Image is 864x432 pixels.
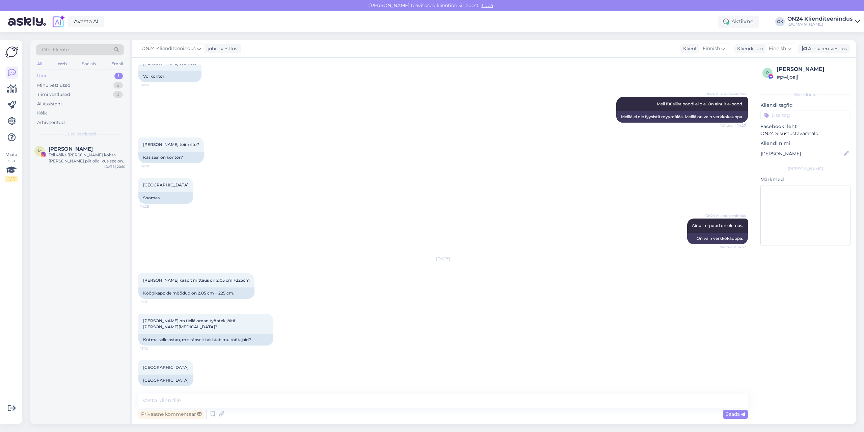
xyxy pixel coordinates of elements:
[5,46,18,58] img: Askly Logo
[766,70,769,75] span: p
[37,73,46,79] div: Uus
[760,140,850,147] p: Kliendi nimi
[480,2,495,8] span: Luba
[760,110,850,120] input: Lisa tag
[760,123,850,130] p: Facebooki leht
[787,22,853,27] div: [DOMAIN_NAME]
[143,182,189,187] span: [GEOGRAPHIC_DATA]
[138,375,193,386] div: [GEOGRAPHIC_DATA]
[777,73,848,81] div: # pwljoalj
[5,152,18,182] div: Vaata siia
[138,152,204,163] div: Kas seal on kontor?
[49,146,93,152] span: Maarja Lenk
[705,213,746,218] span: ON24 Klienditeenindus
[777,65,848,73] div: [PERSON_NAME]
[140,386,166,391] span: 13:12
[680,45,697,52] div: Klient
[657,101,743,106] span: Meil füüsilist poodi ei ole. On ainult e-pood.
[616,111,748,123] div: Meillä ei ole fyysistä myymälää. Meillä on vain verkkokauppa.
[787,16,853,22] div: ON24 Klienditeenindus
[760,166,850,172] div: [PERSON_NAME]
[113,91,123,98] div: 0
[143,365,189,370] span: [GEOGRAPHIC_DATA]
[703,45,720,52] span: Finnish
[114,73,123,79] div: 1
[110,59,124,68] div: Email
[38,148,42,153] span: M
[769,45,786,52] span: Finnish
[205,45,239,52] div: juhib vestlust
[692,223,743,228] span: Ainult e-pood on olemas.
[687,233,748,244] div: On vain verkkokauppa.
[51,15,65,29] img: explore-ai
[720,123,746,128] span: Nähtud ✓ 14:27
[140,204,166,209] span: 14:28
[36,59,44,68] div: All
[760,176,850,183] p: Märkmed
[140,163,166,169] span: 14:28
[37,119,65,126] div: Arhiveeritud
[138,256,748,262] div: [DATE]
[140,299,166,304] span: 13:11
[138,410,204,419] div: Privaatne kommentaar
[720,245,746,250] span: Nähtud ✓ 14:57
[37,82,71,89] div: Minu vestlused
[143,318,236,329] span: [PERSON_NAME] on tiellä oman työntekijöitä [PERSON_NAME][MEDICAL_DATA]?
[798,44,850,53] div: Arhiveeri vestlus
[705,92,746,97] span: ON24 Klienditeenindus
[734,45,763,52] div: Klienditugi
[143,142,199,147] span: [PERSON_NAME] toimisto?
[775,17,785,26] div: OK
[138,192,193,204] div: Soomes
[760,92,850,98] div: Kliendi info
[37,110,47,117] div: Kõik
[42,46,69,53] span: Otsi kliente
[141,45,196,52] span: ON24 Klienditeenindus
[143,278,250,283] span: [PERSON_NAME] kaapit mittaus on 2.05 cm +225cm
[726,411,745,417] span: Saada
[760,130,850,137] p: ON24 Sisustustavaratalo
[138,334,273,346] div: Kui ma selle ostan, mis täpselt takistab mu töötajaid?
[140,82,166,87] span: 14:26
[138,71,201,82] div: Või kontor
[5,176,18,182] div: 2 / 3
[718,16,759,28] div: Aktiivne
[138,287,254,299] div: Köögikappide mõõdud on 2.05 cm + 225 cm.
[37,91,70,98] div: Tiimi vestlused
[104,164,126,169] div: [DATE] 20:10
[760,102,850,109] p: Kliendi tag'id
[761,150,843,157] input: Lisa nimi
[68,16,104,27] a: Avasta AI
[56,59,68,68] div: Web
[787,16,860,27] a: ON24 Klienditeenindus[DOMAIN_NAME]
[37,101,62,107] div: AI Assistent
[64,131,96,137] span: Uued vestlused
[140,346,166,351] span: 13:12
[81,59,97,68] div: Socials
[49,152,126,164] div: Teil võiks [PERSON_NAME] kohta [PERSON_NAME] pilt olla, kus see on kokkupandud, ümmargune. Mõõdup...
[113,82,123,89] div: 9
